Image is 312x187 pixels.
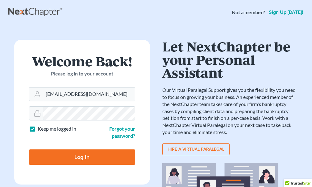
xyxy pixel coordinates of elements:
[232,9,265,16] strong: Not a member?
[38,125,76,132] label: Keep me logged in
[29,149,135,165] input: Log In
[109,126,135,139] a: Forgot your password?
[29,55,135,68] h1: Welcome Back!
[29,70,135,77] p: Please log in to your account
[162,87,298,136] p: Our Virtual Paralegal Support gives you the flexibility you need to focus on growing your busines...
[268,10,304,15] a: Sign up [DATE]!
[43,87,135,101] input: Email Address
[162,143,230,156] a: Hire a virtual paralegal
[162,40,298,79] h1: Let NextChapter be your Personal Assistant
